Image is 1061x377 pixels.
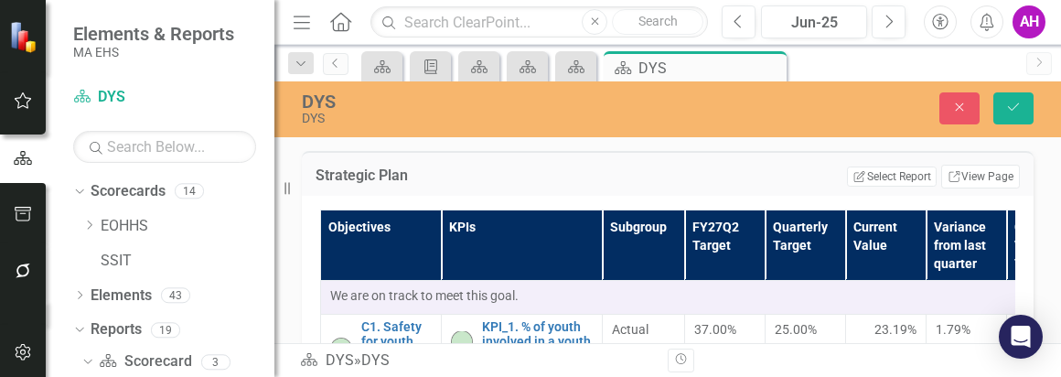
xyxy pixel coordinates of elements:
[73,45,234,59] small: MA EHS
[91,319,142,340] a: Reports
[767,12,861,34] div: Jun-25
[326,351,354,369] a: DYS
[370,6,708,38] input: Search ClearPoint...
[101,216,274,237] a: EOHHS
[451,331,473,353] img: On-track
[201,354,230,370] div: 3
[101,251,274,272] a: SSIT
[482,320,593,362] a: KPI_1. % of youth involved in a youth on youth assault
[999,315,1043,359] div: Open Intercom Messenger
[1013,5,1045,38] button: AH
[361,351,390,369] div: DYS
[361,320,437,377] a: C1. Safety for youth, staff, and communities
[302,112,697,125] div: DYS
[73,131,256,163] input: Search Below...
[73,87,256,108] a: DYS
[638,14,678,28] span: Search
[330,338,352,360] img: On-track
[694,322,736,337] span: 37.00%
[612,9,703,35] button: Search
[874,320,916,339] span: 23.19%
[5,5,254,48] p: We are on track to meet this overall data point.
[91,285,152,307] a: Elements
[638,57,782,80] div: DYS
[151,322,180,338] div: 19
[99,351,191,372] a: Scorecard
[847,167,936,187] button: Select Report
[941,165,1020,188] a: View Page
[936,322,970,337] span: 1.79%
[612,320,675,339] span: Actual
[316,167,561,184] h3: Strategic Plan
[761,5,867,38] button: Jun-25
[302,92,697,112] div: DYS
[161,287,190,303] div: 43
[775,322,817,337] span: 25.00%
[91,181,166,202] a: Scorecards
[175,184,204,199] div: 14
[9,20,41,52] img: ClearPoint Strategy
[73,23,234,45] span: Elements & Reports
[300,350,654,372] div: »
